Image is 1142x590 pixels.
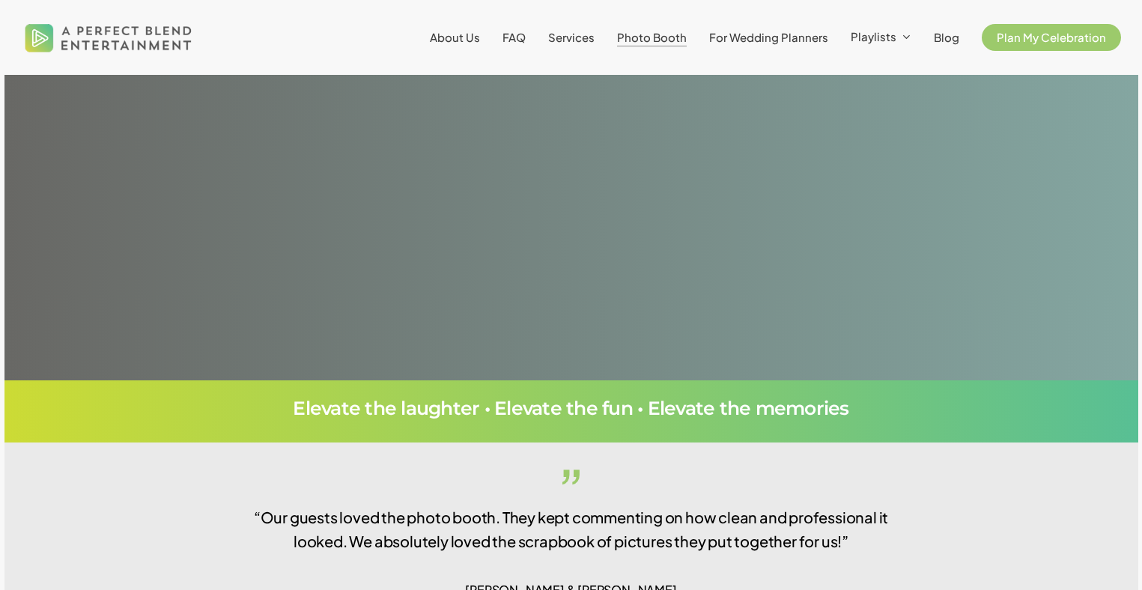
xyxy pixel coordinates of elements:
[934,31,959,43] a: Blog
[430,31,480,43] a: About Us
[21,10,196,64] img: A Perfect Blend Entertainment
[548,31,595,43] a: Services
[934,30,959,44] span: Blog
[502,31,526,43] a: FAQ
[502,30,526,44] span: FAQ
[709,31,828,43] a: For Wedding Planners
[851,29,896,43] span: Playlists
[45,399,1097,418] h3: Elevate the laughter • Elevate the fun • Elevate the memories
[617,30,687,44] span: Photo Booth
[548,30,595,44] span: Services
[430,30,480,44] span: About Us
[245,460,896,576] p: “Our guests loved the photo booth. They kept commenting on how clean and professional it looked. ...
[997,30,1106,44] span: Plan My Celebration
[245,460,896,520] span: ”
[851,31,911,44] a: Playlists
[709,30,828,44] span: For Wedding Planners
[982,31,1121,43] a: Plan My Celebration
[617,31,687,43] a: Photo Booth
